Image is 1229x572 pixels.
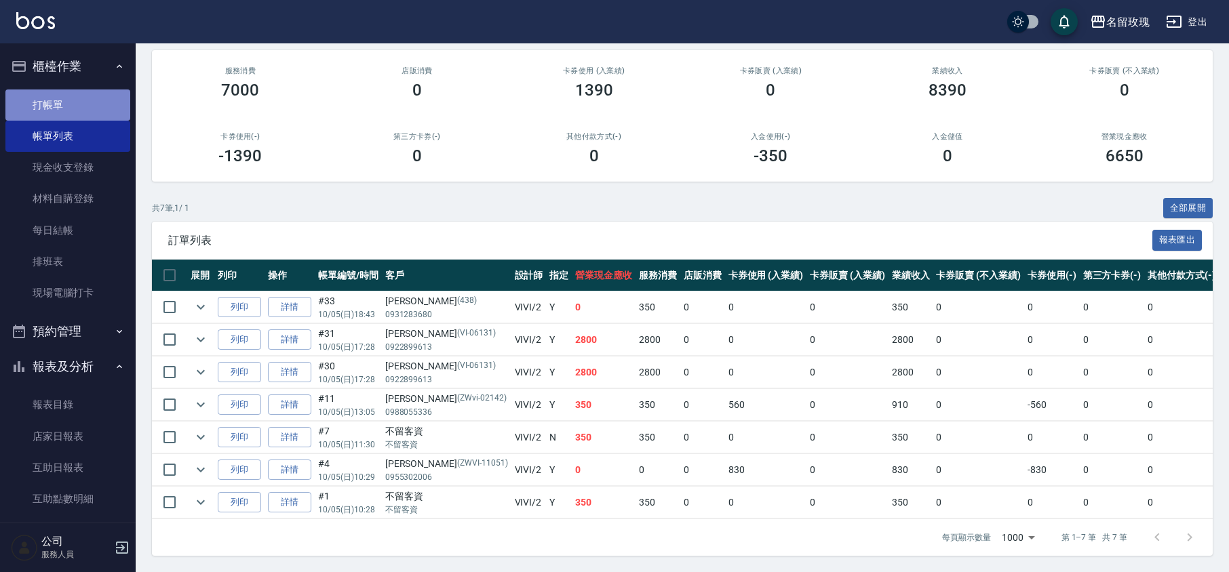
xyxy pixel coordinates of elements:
th: 指定 [546,260,572,291]
img: Logo [16,12,55,29]
h3: 0 [766,81,775,100]
p: (ZWvi-02142) [457,392,507,406]
th: 操作 [265,260,315,291]
td: #11 [315,389,382,421]
th: 卡券販賣 (入業績) [806,260,889,291]
th: 卡券販賣 (不入業績) [933,260,1023,291]
td: 0 [806,389,889,421]
td: 0 [1080,324,1145,356]
td: 350 [572,487,636,518]
th: 列印 [214,260,265,291]
button: 名留玫瑰 [1085,8,1155,36]
td: 0 [933,389,1023,421]
a: 詳情 [268,459,311,481]
a: 詳情 [268,329,311,350]
div: 不留客資 [385,489,508,504]
button: 列印 [218,492,261,513]
h2: 卡券販賣 (不入業績) [1052,66,1196,75]
td: 0 [680,487,725,518]
a: 設計師日報表 [5,514,130,546]
button: expand row [191,427,211,447]
h2: 營業現金應收 [1052,132,1196,141]
a: 材料自購登錄 [5,183,130,214]
a: 打帳單 [5,89,130,121]
td: VIVI /2 [511,487,547,518]
td: 2800 [889,324,933,356]
h3: 0 [1120,81,1129,100]
td: 830 [725,454,807,486]
td: 0 [806,291,889,323]
a: 報表匯出 [1152,233,1203,246]
h3: 0 [943,146,952,165]
h2: 其他付款方式(-) [522,132,666,141]
button: save [1051,8,1078,35]
h2: 卡券販賣 (入業績) [699,66,843,75]
a: 詳情 [268,297,311,318]
button: 櫃檯作業 [5,49,130,84]
p: 10/05 (日) 17:28 [318,373,378,386]
td: 0 [680,389,725,421]
td: #1 [315,487,382,518]
h3: -350 [754,146,787,165]
th: 其他付款方式(-) [1144,260,1219,291]
td: VIVI /2 [511,389,547,421]
td: VIVI /2 [511,356,547,388]
h2: 業績收入 [876,66,1020,75]
h3: 0 [412,146,422,165]
td: 0 [1080,389,1145,421]
p: 0931283680 [385,308,508,321]
th: 第三方卡券(-) [1080,260,1145,291]
h3: 7000 [221,81,259,100]
th: 展開 [187,260,214,291]
th: 設計師 [511,260,547,291]
td: #7 [315,422,382,453]
td: 0 [680,324,725,356]
div: [PERSON_NAME] [385,294,508,308]
p: (VI-06131) [457,359,496,373]
td: 0 [1080,291,1145,323]
button: 全部展開 [1163,198,1213,219]
td: 0 [933,291,1023,323]
td: 0 [933,422,1023,453]
th: 營業現金應收 [572,260,636,291]
a: 詳情 [268,394,311,415]
h2: 入金使用(-) [699,132,843,141]
a: 報表目錄 [5,389,130,420]
td: VIVI /2 [511,422,547,453]
td: 0 [680,291,725,323]
td: 830 [889,454,933,486]
td: 2800 [889,356,933,388]
button: 登出 [1160,9,1213,35]
button: expand row [191,394,211,415]
h5: 公司 [41,535,111,548]
p: (438) [457,294,477,308]
td: 350 [572,422,636,453]
td: Y [546,389,572,421]
td: Y [546,454,572,486]
td: #31 [315,324,382,356]
td: VIVI /2 [511,324,547,356]
p: 10/05 (日) 10:29 [318,471,378,483]
h3: 1390 [575,81,613,100]
button: 列印 [218,329,261,350]
p: 0955302006 [385,471,508,483]
td: 0 [725,356,807,388]
td: #4 [315,454,382,486]
td: 0 [680,422,725,453]
td: 0 [806,422,889,453]
td: 0 [636,454,680,486]
button: 報表及分析 [5,349,130,384]
a: 帳單列表 [5,121,130,152]
h3: 6650 [1106,146,1144,165]
td: Y [546,356,572,388]
td: 0 [806,487,889,518]
h3: 0 [412,81,422,100]
button: expand row [191,492,211,512]
td: 2800 [636,356,680,388]
th: 客戶 [382,260,511,291]
td: 0 [725,422,807,453]
a: 詳情 [268,427,311,448]
td: 0 [1144,389,1219,421]
td: 350 [636,487,680,518]
span: 訂單列表 [168,234,1152,247]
